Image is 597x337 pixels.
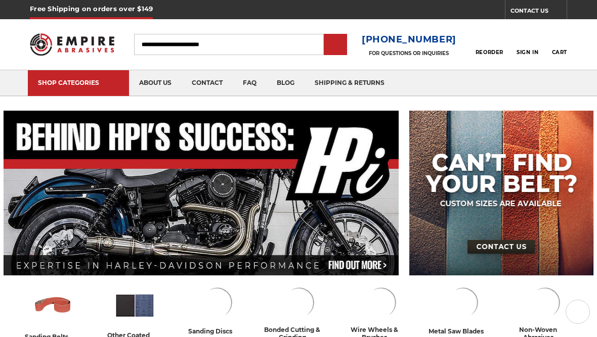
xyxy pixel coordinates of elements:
img: Empire Abrasives [30,28,114,61]
a: blog [267,70,305,96]
a: CONTACT US [510,5,567,19]
a: [PHONE_NUMBER] [362,32,456,47]
img: Banner for an interview featuring Horsepower Inc who makes Harley performance upgrades featured o... [4,111,399,275]
a: contact [182,70,233,96]
span: Sign In [517,49,538,56]
img: Non-woven Abrasives [527,284,563,321]
button: Next [566,300,590,324]
div: sanding discs [188,326,245,336]
a: Cart [552,33,567,56]
div: metal saw blades [429,326,497,336]
a: shipping & returns [305,70,395,96]
a: faq [233,70,267,96]
a: metal saw blades [426,284,500,336]
img: promo banner for custom belts. [409,111,593,275]
a: about us [129,70,182,96]
a: Reorder [476,33,503,55]
img: Sanding Belts [32,284,74,326]
img: Sanding Discs [199,284,235,321]
span: Cart [552,49,567,56]
input: Submit [325,35,346,55]
a: sanding discs [180,284,254,336]
img: Bonded Cutting & Grinding [281,284,317,321]
img: Other Coated Abrasives [114,284,156,326]
p: FOR QUESTIONS OR INQUIRIES [362,50,456,57]
div: SHOP CATEGORIES [38,79,119,86]
img: Wire Wheels & Brushes [363,284,399,321]
span: Reorder [476,49,503,56]
img: Metal Saw Blades [445,284,481,321]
